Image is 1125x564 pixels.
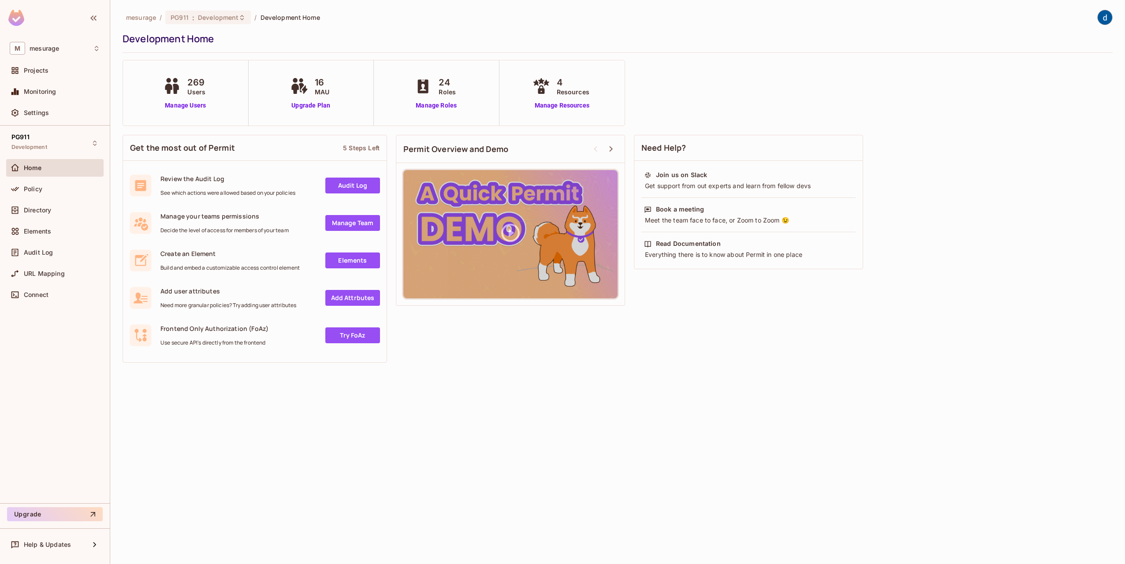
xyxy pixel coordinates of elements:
[325,327,380,343] a: Try FoAz
[11,134,30,141] span: PG911
[11,144,47,151] span: Development
[530,101,594,110] a: Manage Resources
[160,249,300,258] span: Create an Element
[7,507,103,521] button: Upgrade
[24,67,48,74] span: Projects
[171,13,189,22] span: PG911
[160,324,268,333] span: Frontend Only Authorization (FoAz)
[160,174,295,183] span: Review the Audit Log
[557,87,589,96] span: Resources
[24,109,49,116] span: Settings
[24,228,51,235] span: Elements
[24,270,65,277] span: URL Mapping
[24,88,56,95] span: Monitoring
[160,302,296,309] span: Need more granular policies? Try adding user attributes
[192,14,195,21] span: :
[24,207,51,214] span: Directory
[24,164,42,171] span: Home
[160,227,289,234] span: Decide the level of access for members of your team
[24,186,42,193] span: Policy
[656,239,721,248] div: Read Documentation
[343,144,380,152] div: 5 Steps Left
[187,76,205,89] span: 269
[656,205,704,214] div: Book a meeting
[160,212,289,220] span: Manage your teams permissions
[644,182,853,190] div: Get support from out experts and learn from fellow devs
[160,287,296,295] span: Add user attributes
[656,171,707,179] div: Join us on Slack
[24,291,48,298] span: Connect
[8,10,24,26] img: SReyMgAAAABJRU5ErkJggg==
[130,142,235,153] span: Get the most out of Permit
[288,101,334,110] a: Upgrade Plan
[557,76,589,89] span: 4
[1098,10,1112,25] img: dev 911gcl
[24,249,53,256] span: Audit Log
[261,13,320,22] span: Development Home
[254,13,257,22] li: /
[412,101,460,110] a: Manage Roles
[641,142,686,153] span: Need Help?
[439,76,456,89] span: 24
[160,339,268,346] span: Use secure API's directly from the frontend
[325,290,380,306] a: Add Attrbutes
[198,13,238,22] span: Development
[325,252,380,268] a: Elements
[24,541,71,548] span: Help & Updates
[439,87,456,96] span: Roles
[644,250,853,259] div: Everything there is to know about Permit in one place
[315,87,329,96] span: MAU
[315,76,329,89] span: 16
[160,189,295,197] span: See which actions were allowed based on your policies
[123,32,1108,45] div: Development Home
[160,264,300,271] span: Build and embed a customizable access control element
[161,101,210,110] a: Manage Users
[126,13,156,22] span: the active workspace
[10,42,25,55] span: M
[644,216,853,225] div: Meet the team face to face, or Zoom to Zoom 😉
[325,178,380,193] a: Audit Log
[160,13,162,22] li: /
[30,45,59,52] span: Workspace: mesurage
[325,215,380,231] a: Manage Team
[403,144,509,155] span: Permit Overview and Demo
[187,87,205,96] span: Users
